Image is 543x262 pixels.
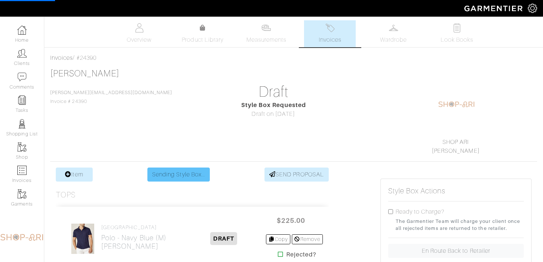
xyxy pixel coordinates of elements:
img: orders-icon-0abe47150d42831381b5fb84f609e132dff9fe21cb692f30cb5eec754e2cba89.png [17,166,27,175]
span: Overview [127,35,151,44]
a: Invoices [304,20,356,47]
div: Style Box Requested [198,101,349,110]
img: reminder-icon-8004d30b9f0a5d33ae49ab947aed9ed385cf756f9e5892f1edd6e32f2345188e.png [17,96,27,105]
h3: Tops [56,190,76,200]
div: Draft on [DATE] [198,110,349,118]
img: Zarx8Xs6ce6pEBKiXJBzaHVU [71,223,95,254]
img: orders-27d20c2124de7fd6de4e0e44c1d41de31381a507db9b33961299e4e07d508b8c.svg [325,23,335,32]
img: stylists-icon-eb353228a002819b7ec25b43dbf5f0378dd9e0616d9560372ff212230b889e62.png [17,119,27,128]
img: todo-9ac3debb85659649dc8f770b8b6100bb5dab4b48dedcbae339e5042a72dfd3cc.svg [452,23,462,32]
h5: Style Box Actions [388,186,446,195]
a: Remove [292,234,322,244]
img: wardrobe-487a4870c1b7c33e795ec22d11cfc2ed9d08956e64fb3008fe2437562e282088.svg [389,23,398,32]
a: Sending Style Box... [147,168,210,182]
h2: Polo - Navy Blue (M) [PERSON_NAME] [101,234,167,251]
a: [PERSON_NAME][EMAIL_ADDRESS][DOMAIN_NAME] [50,90,172,95]
span: Invoices [319,35,341,44]
a: Measurements [240,20,293,47]
img: basicinfo-40fd8af6dae0f16599ec9e87c0ef1c0a1fdea2edbe929e3d69a839185d80c458.svg [134,23,144,32]
a: [PERSON_NAME] [432,148,480,154]
a: Product Library [177,24,229,44]
small: The Garmentier Team will charge your client once all rejected items are returned to the retailer. [396,218,524,232]
a: [GEOGRAPHIC_DATA] Polo - Navy Blue (M)[PERSON_NAME] [101,224,167,251]
h1: Draft [198,83,349,101]
span: Invoice # 24390 [50,90,172,104]
a: SEND PROPOSAL [264,168,329,182]
span: Product Library [182,35,223,44]
a: SHOP ARI [443,139,469,145]
span: DRAFT [210,232,237,245]
a: Wardrobe [368,20,419,47]
a: En Route Back to Retailer [388,244,524,258]
img: garments-icon-b7da505a4dc4fd61783c78ac3ca0ef83fa9d6f193b1c9dc38574b1d14d53ca28.png [17,189,27,199]
span: Wardrobe [380,35,407,44]
img: garmentier-logo-header-white-b43fb05a5012e4ada735d5af1a66efaba907eab6374d6393d1fbf88cb4ef424d.png [461,2,528,15]
h4: [GEOGRAPHIC_DATA] [101,224,167,231]
a: Invoices [50,55,73,61]
span: Look Books [441,35,474,44]
div: / #24390 [50,54,537,62]
a: Overview [113,20,165,47]
img: measurements-466bbee1fd09ba9460f595b01e5d73f9e2bff037440d3c8f018324cb6cdf7a4a.svg [262,23,271,32]
span: $225.00 [269,213,313,228]
img: comment-icon-a0a6a9ef722e966f86d9cbdc48e553b5cf19dbc54f86b18d962a5391bc8f6eb6.png [17,72,27,82]
label: Ready to Charge? [396,207,445,216]
img: dashboard-icon-dbcd8f5a0b271acd01030246c82b418ddd0df26cd7fceb0bd07c9910d44c42f6.png [17,25,27,35]
img: 1604236452839.png.png [438,86,475,123]
a: Copy [266,234,291,244]
a: [PERSON_NAME] [50,69,119,78]
img: gear-icon-white-bd11855cb880d31180b6d7d6211b90ccbf57a29d726f0c71d8c61bd08dd39cc2.png [528,4,537,13]
strong: Rejected? [286,250,316,259]
span: Measurements [246,35,287,44]
a: Item [56,168,93,182]
img: garments-icon-b7da505a4dc4fd61783c78ac3ca0ef83fa9d6f193b1c9dc38574b1d14d53ca28.png [17,142,27,152]
img: clients-icon-6bae9207a08558b7cb47a8932f037763ab4055f8c8b6bfacd5dc20c3e0201464.png [17,49,27,58]
a: Look Books [431,20,483,47]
